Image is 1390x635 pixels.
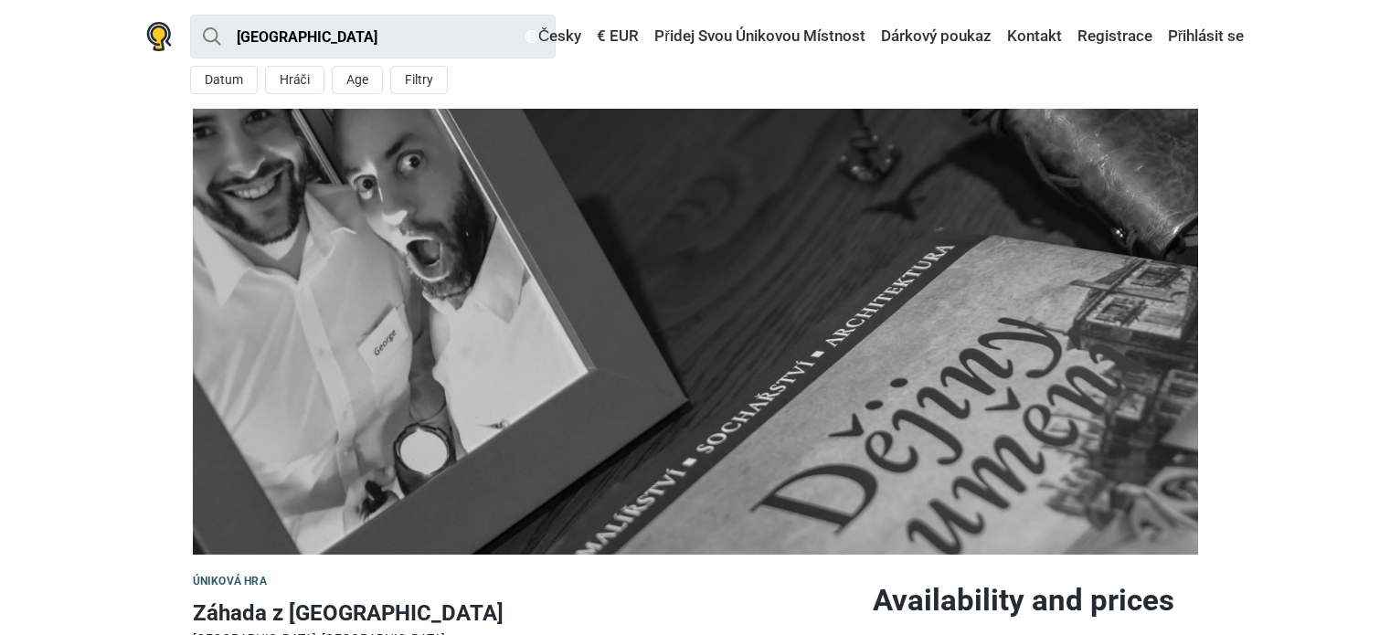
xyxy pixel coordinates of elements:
h2: Availability and prices [873,582,1198,619]
h1: Záhada z [GEOGRAPHIC_DATA] [193,597,858,630]
a: Přidej Svou Únikovou Místnost [650,20,870,53]
button: Filtry [390,66,448,94]
span: Úniková hra [193,575,267,587]
a: Dárkový poukaz [876,20,996,53]
img: Záhada z Louvru photo 1 [193,109,1198,555]
a: Kontakt [1003,20,1066,53]
input: try “London” [190,15,556,58]
button: Age [332,66,383,94]
button: Hráči [265,66,324,94]
img: Nowescape logo [146,22,172,51]
img: Česky [525,30,538,43]
a: € EUR [592,20,643,53]
a: Registrace [1073,20,1157,53]
a: Česky [521,20,586,53]
a: Přihlásit se [1163,20,1245,53]
button: Datum [190,66,258,94]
